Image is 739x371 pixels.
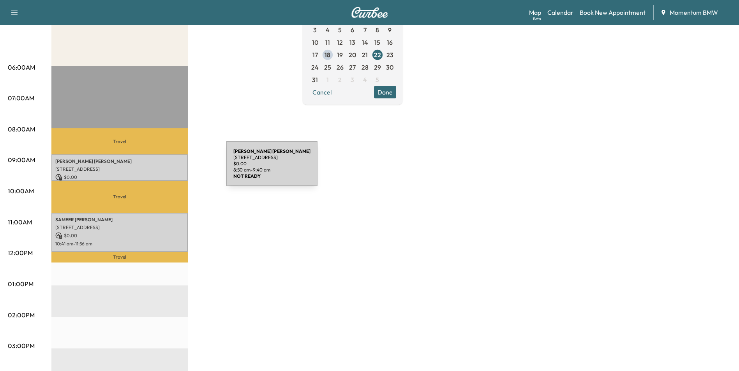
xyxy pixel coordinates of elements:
span: 31 [312,75,318,84]
span: 21 [362,50,368,59]
a: Calendar [547,8,573,17]
p: Travel [51,252,188,262]
span: 12 [337,38,343,47]
p: 07:00AM [8,93,34,103]
span: 30 [386,63,393,72]
p: 01:00PM [8,279,34,289]
span: Momentum BMW [670,8,718,17]
p: 02:00PM [8,310,35,320]
p: 03:00PM [8,341,35,350]
p: 12:00PM [8,248,33,257]
span: 15 [374,38,380,47]
span: 27 [349,63,356,72]
p: 06:00AM [8,63,35,72]
p: 08:00AM [8,124,35,134]
span: 29 [374,63,381,72]
p: 10:41 am - 11:56 am [55,241,184,247]
button: Done [374,86,396,98]
a: Book New Appointment [580,8,646,17]
span: 2 [338,75,342,84]
span: 1 [326,75,329,84]
p: 11:00AM [8,217,32,227]
span: 24 [311,63,319,72]
p: $ 0.00 [55,174,184,181]
span: 4 [326,25,330,35]
span: 5 [338,25,342,35]
span: 14 [362,38,368,47]
span: 19 [337,50,343,59]
span: 16 [387,38,393,47]
span: 17 [312,50,318,59]
div: Beta [533,16,541,22]
span: 11 [325,38,330,47]
span: 22 [374,50,381,59]
p: Travel [51,181,188,213]
p: [STREET_ADDRESS] [55,224,184,231]
span: 10 [312,38,318,47]
span: 25 [324,63,331,72]
p: Travel [51,128,188,154]
span: 7 [363,25,367,35]
a: MapBeta [529,8,541,17]
span: 3 [351,75,354,84]
span: 8 [376,25,379,35]
p: 10:00AM [8,186,34,196]
button: Cancel [309,86,335,98]
p: [STREET_ADDRESS] [55,166,184,172]
p: SAMEER [PERSON_NAME] [55,217,184,223]
span: 4 [363,75,367,84]
span: 3 [313,25,317,35]
p: 09:00AM [8,155,35,164]
p: [PERSON_NAME] [PERSON_NAME] [55,158,184,164]
span: 6 [351,25,354,35]
span: 23 [386,50,393,59]
span: 26 [337,63,344,72]
img: Curbee Logo [351,7,388,18]
span: 28 [362,63,369,72]
span: 5 [376,75,379,84]
p: $ 0.00 [55,232,184,239]
span: 18 [325,50,330,59]
span: 9 [388,25,392,35]
span: 13 [349,38,355,47]
span: 20 [349,50,356,59]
